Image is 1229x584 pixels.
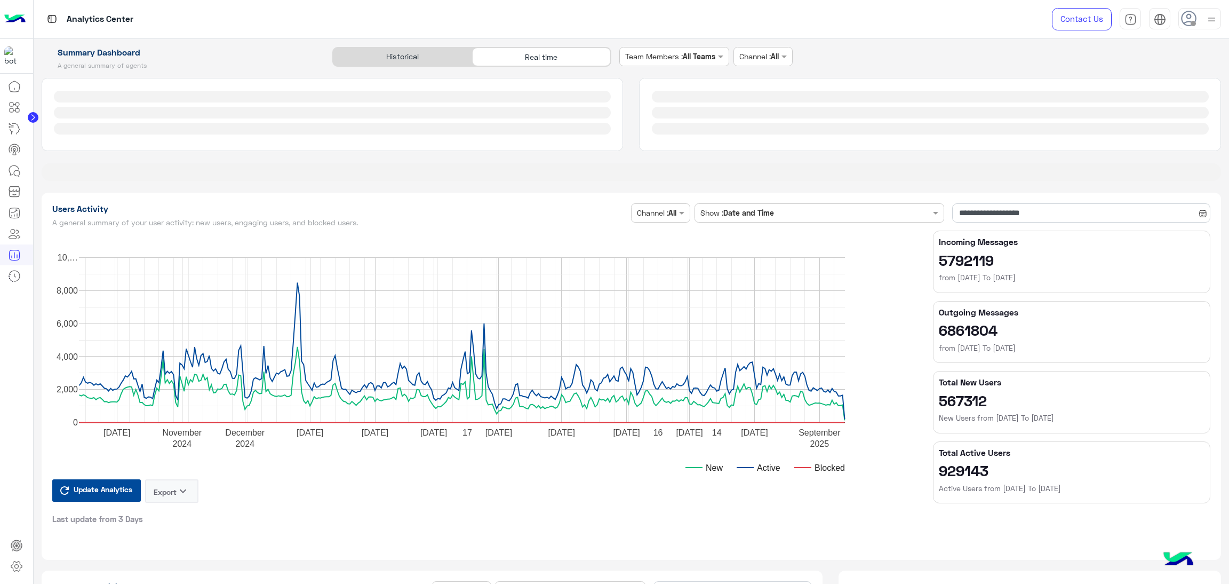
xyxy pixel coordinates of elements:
[420,428,446,437] text: [DATE]
[1160,541,1197,579] img: hulul-logo.png
[939,236,1204,247] h5: Incoming Messages
[52,218,627,227] h5: A general summary of your user activity: new users, engaging users, and blocked users.
[361,428,388,437] text: [DATE]
[52,203,627,214] h1: Users Activity
[52,514,143,524] span: Last update from 3 Days
[815,463,845,472] text: Blocked
[939,392,1204,409] h2: 567312
[145,479,198,503] button: Exportkeyboard_arrow_down
[162,428,202,437] text: November
[45,12,59,26] img: tab
[235,439,254,448] text: 2024
[56,352,77,361] text: 4,000
[939,343,1204,353] h6: from [DATE] To [DATE]
[939,447,1204,458] h5: Total Active Users
[4,46,23,66] img: 1403182699927242
[56,385,77,394] text: 2,000
[548,428,574,437] text: [DATE]
[613,428,640,437] text: [DATE]
[172,439,191,448] text: 2024
[1120,8,1141,30] a: tab
[939,413,1204,423] h6: New Users from [DATE] To [DATE]
[1205,13,1218,26] img: profile
[712,428,721,437] text: 14
[741,428,768,437] text: [DATE]
[653,428,663,437] text: 16
[939,321,1204,338] h2: 6861804
[757,463,780,472] text: Active
[225,428,265,437] text: December
[71,482,135,496] span: Update Analytics
[676,428,703,437] text: [DATE]
[56,286,77,295] text: 8,000
[57,253,77,262] text: 10,…
[4,8,26,30] img: Logo
[939,377,1204,388] h5: Total New Users
[799,428,841,437] text: September
[52,479,141,502] button: Update Analytics
[706,463,723,472] text: New
[1154,13,1166,26] img: tab
[73,418,78,427] text: 0
[103,428,130,437] text: [DATE]
[52,231,914,487] svg: A chart.
[939,251,1204,269] h2: 5792119
[939,483,1204,494] h6: Active Users from [DATE] To [DATE]
[462,428,472,437] text: 17
[67,12,133,27] p: Analytics Center
[939,272,1204,283] h6: from [DATE] To [DATE]
[1124,13,1137,26] img: tab
[810,439,829,448] text: 2025
[485,428,512,437] text: [DATE]
[56,319,77,328] text: 6,000
[939,307,1204,318] h5: Outgoing Messages
[939,462,1204,479] h2: 929143
[1052,8,1112,30] a: Contact Us
[177,485,189,498] i: keyboard_arrow_down
[296,428,323,437] text: [DATE]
